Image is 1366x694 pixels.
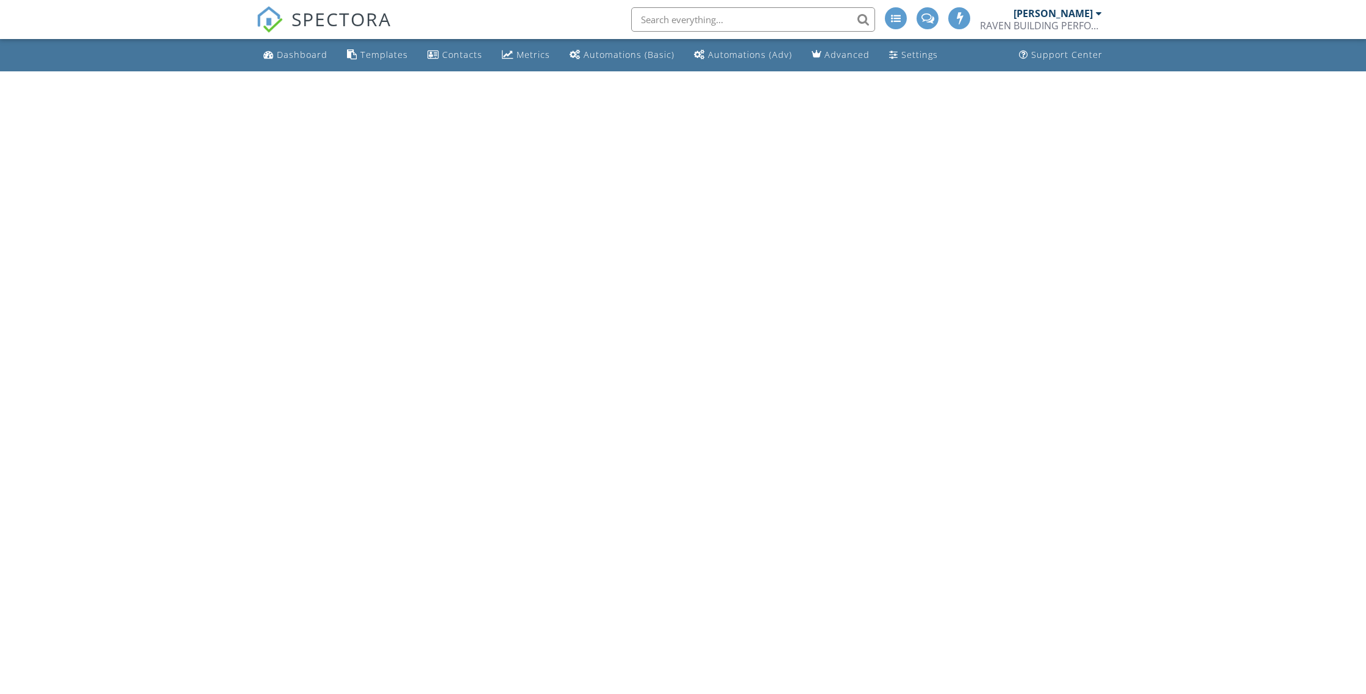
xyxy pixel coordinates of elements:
img: The Best Home Inspection Software - Spectora [256,6,283,33]
a: Dashboard [259,44,332,66]
div: Support Center [1031,49,1103,60]
a: Templates [342,44,413,66]
a: Advanced [807,44,874,66]
span: SPECTORA [291,6,392,32]
div: Templates [360,49,408,60]
div: Advanced [824,49,870,60]
div: [PERSON_NAME] [1014,7,1093,20]
a: Contacts [423,44,487,66]
a: Metrics [497,44,555,66]
a: Automations (Advanced) [689,44,797,66]
div: Metrics [517,49,550,60]
div: Automations (Basic) [584,49,674,60]
div: Automations (Adv) [708,49,792,60]
input: Search everything... [631,7,875,32]
div: Settings [901,49,938,60]
div: RAVEN BUILDING PERFORMANCE, LLC [980,20,1102,32]
div: Dashboard [277,49,327,60]
a: SPECTORA [256,16,392,42]
a: Automations (Basic) [565,44,679,66]
a: Support Center [1014,44,1107,66]
div: Contacts [442,49,482,60]
a: Settings [884,44,943,66]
